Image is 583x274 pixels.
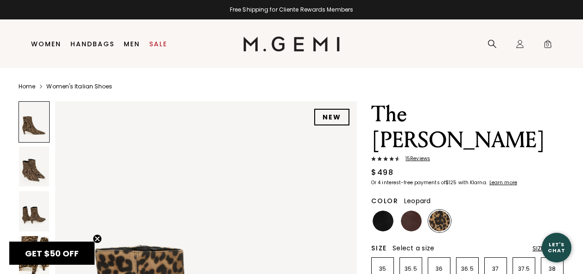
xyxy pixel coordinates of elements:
span: Leopard [404,196,431,205]
h2: Size [371,244,387,252]
img: The Delfina [19,191,49,231]
div: GET $50 OFFClose teaser [9,242,95,265]
img: M.Gemi [243,37,340,51]
p: 38 [541,265,563,273]
p: 36.5 [456,265,478,273]
a: Home [19,83,35,90]
a: Handbags [70,40,114,48]
a: Women [31,40,61,48]
img: Leopard [429,211,450,231]
a: 15Reviews [371,156,564,163]
klarna-placement-style-body: with Klarna [458,179,488,186]
p: 35.5 [400,265,422,273]
img: Black [373,211,393,231]
div: Let's Chat [542,242,571,253]
span: Select a size [393,243,434,253]
img: Chocolate [401,211,422,231]
div: $498 [371,167,393,178]
p: 36 [428,265,450,273]
a: Learn more [488,180,517,186]
p: 37 [485,265,507,273]
span: GET $50 OFF [25,248,79,259]
klarna-placement-style-cta: Learn more [489,179,517,186]
p: 35 [372,265,393,273]
h1: The [PERSON_NAME] [371,101,564,153]
klarna-placement-style-body: Or 4 interest-free payments of [371,179,445,186]
span: 15 Review s [400,156,430,162]
span: 0 [543,41,552,50]
a: Men [124,40,140,48]
button: Close teaser [93,234,102,243]
img: The Delfina [19,147,49,187]
a: Women's Italian Shoes [46,83,112,90]
p: 37.5 [513,265,535,273]
h2: Color [371,197,399,205]
a: Sale [149,40,167,48]
div: NEW [314,109,349,125]
klarna-placement-style-amount: $125 [445,179,456,186]
div: Size Chart [532,245,564,252]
